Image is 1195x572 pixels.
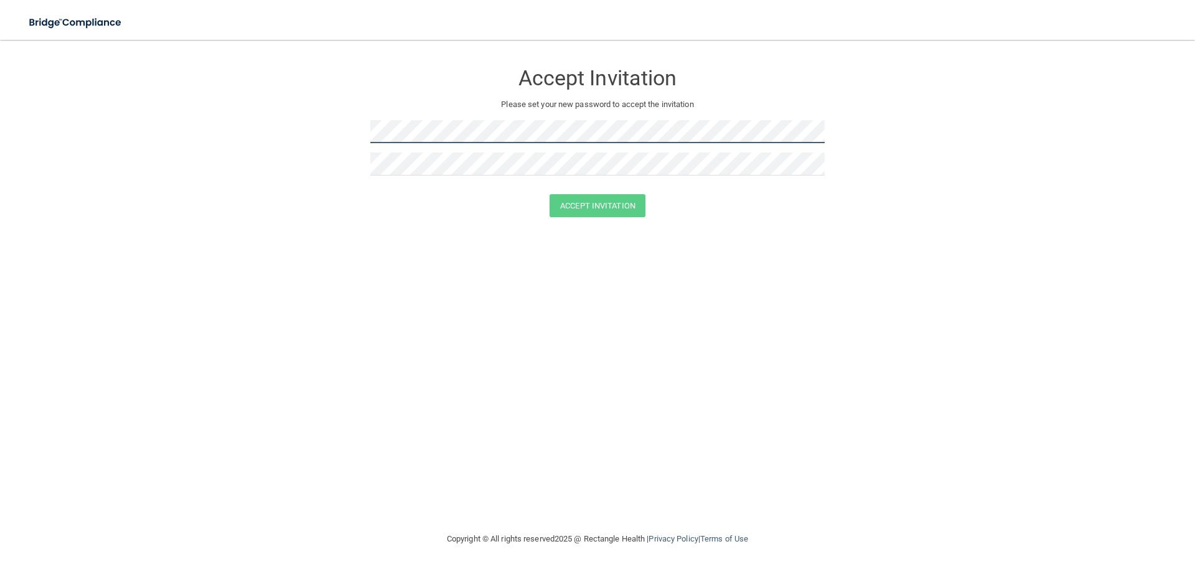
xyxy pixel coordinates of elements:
a: Terms of Use [700,534,748,543]
h3: Accept Invitation [370,67,825,90]
p: Please set your new password to accept the invitation [380,97,815,112]
img: bridge_compliance_login_screen.278c3ca4.svg [19,10,133,35]
a: Privacy Policy [649,534,698,543]
div: Copyright © All rights reserved 2025 @ Rectangle Health | | [370,519,825,559]
button: Accept Invitation [550,194,645,217]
